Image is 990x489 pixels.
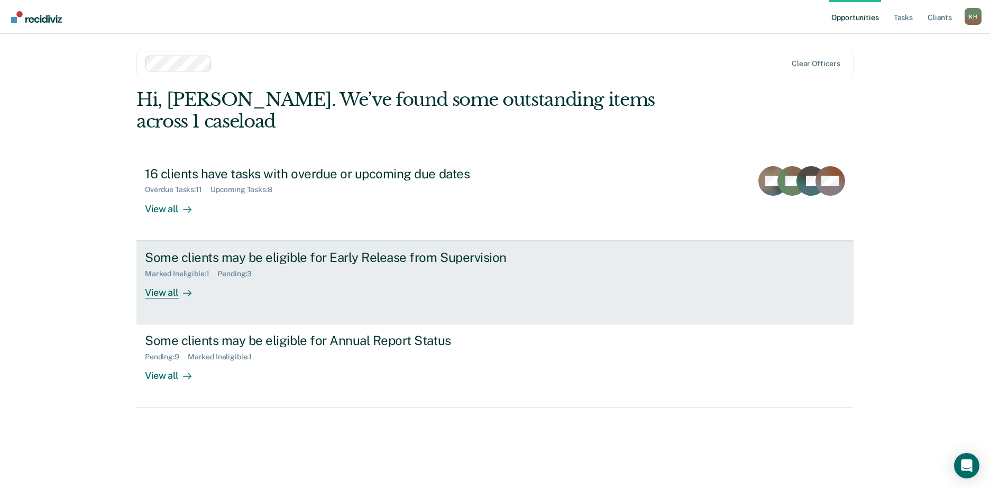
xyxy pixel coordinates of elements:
[145,194,204,215] div: View all
[965,8,982,25] div: K H
[792,59,840,68] div: Clear officers
[145,185,210,194] div: Overdue Tasks : 11
[145,278,204,298] div: View all
[965,8,982,25] button: Profile dropdown button
[145,361,204,382] div: View all
[136,158,854,241] a: 16 clients have tasks with overdue or upcoming due datesOverdue Tasks:11Upcoming Tasks:8View all
[188,352,260,361] div: Marked Ineligible : 1
[954,453,979,478] div: Open Intercom Messenger
[136,89,710,132] div: Hi, [PERSON_NAME]. We’ve found some outstanding items across 1 caseload
[145,166,516,182] div: 16 clients have tasks with overdue or upcoming due dates
[145,250,516,265] div: Some clients may be eligible for Early Release from Supervision
[145,352,188,361] div: Pending : 9
[217,269,260,278] div: Pending : 3
[136,324,854,408] a: Some clients may be eligible for Annual Report StatusPending:9Marked Ineligible:1View all
[210,185,281,194] div: Upcoming Tasks : 8
[136,241,854,324] a: Some clients may be eligible for Early Release from SupervisionMarked Ineligible:1Pending:3View all
[145,333,516,348] div: Some clients may be eligible for Annual Report Status
[145,269,217,278] div: Marked Ineligible : 1
[11,11,62,23] img: Recidiviz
